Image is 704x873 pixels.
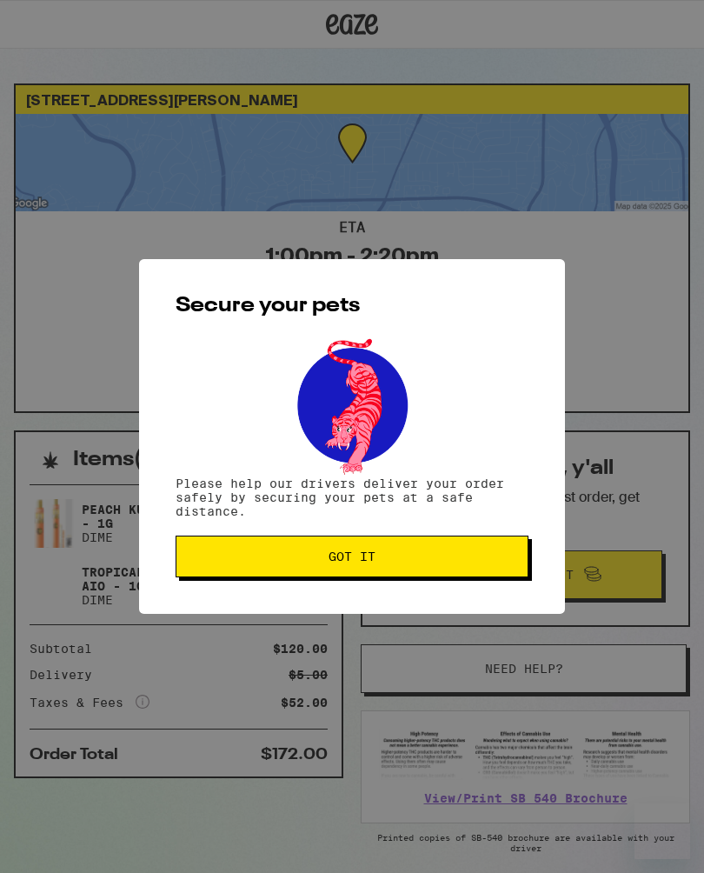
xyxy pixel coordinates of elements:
[176,296,528,317] h2: Secure your pets
[176,536,528,577] button: Got it
[634,803,690,859] iframe: Button to launch messaging window
[176,476,528,518] p: Please help our drivers deliver your order safely by securing your pets at a safe distance.
[329,550,375,563] span: Got it
[281,334,423,476] img: pets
